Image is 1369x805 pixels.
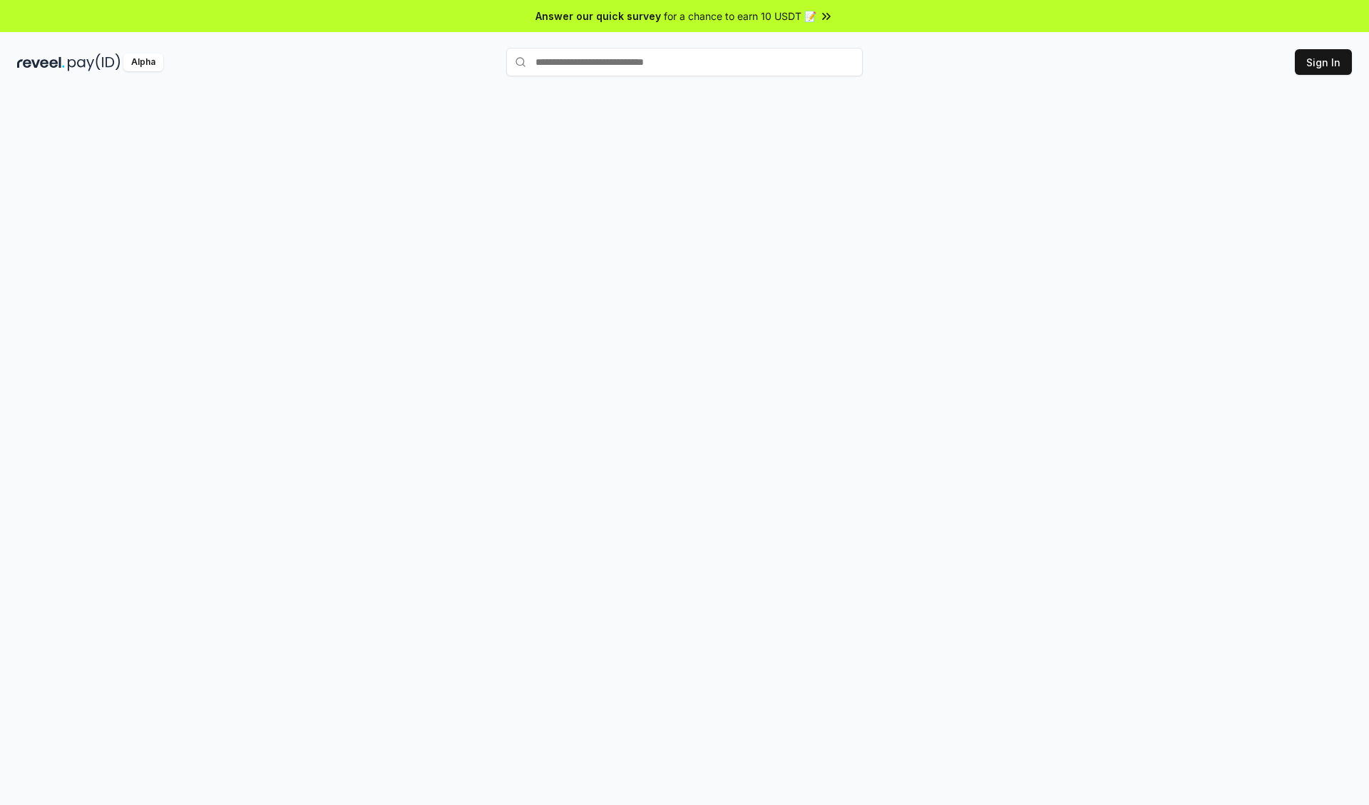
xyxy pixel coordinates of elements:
span: for a chance to earn 10 USDT 📝 [664,9,816,24]
img: pay_id [68,53,121,71]
div: Alpha [123,53,163,71]
button: Sign In [1295,49,1352,75]
span: Answer our quick survey [535,9,661,24]
img: reveel_dark [17,53,65,71]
